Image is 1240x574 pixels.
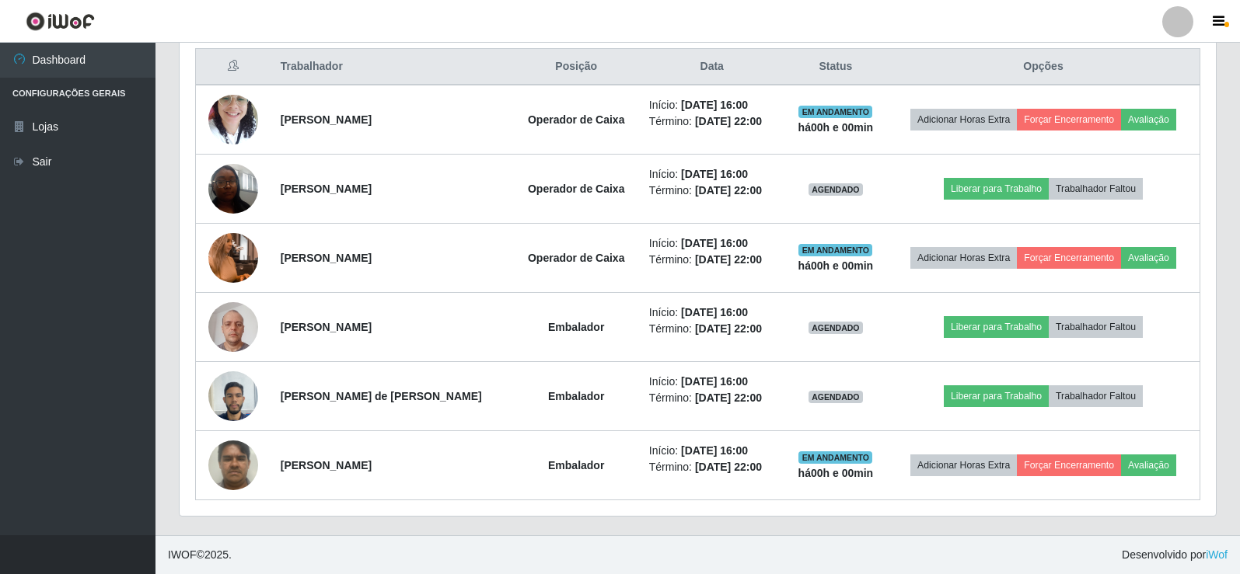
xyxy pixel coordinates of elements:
time: [DATE] 22:00 [695,391,762,404]
li: Início: [649,235,775,252]
span: AGENDADO [809,322,863,334]
button: Trabalhador Faltou [1049,385,1143,407]
span: EM ANDAMENTO [798,244,872,256]
img: 1740599758812.jpeg [208,214,258,302]
th: Trabalhador [271,49,513,85]
button: Adicionar Horas Extra [910,454,1017,476]
li: Início: [649,443,775,459]
time: [DATE] 16:00 [681,306,748,318]
strong: [PERSON_NAME] de [PERSON_NAME] [281,390,482,402]
button: Trabalhador Faltou [1049,316,1143,338]
button: Forçar Encerramento [1017,247,1121,269]
button: Avaliação [1121,247,1176,269]
button: Avaliação [1121,454,1176,476]
strong: há 00 h e 00 min [798,121,874,134]
button: Forçar Encerramento [1017,109,1121,130]
span: IWOF [168,548,197,561]
strong: Embalador [548,459,604,471]
strong: Embalador [548,390,604,402]
strong: Operador de Caixa [528,113,625,126]
button: Adicionar Horas Extra [910,247,1017,269]
img: CoreUI Logo [26,12,95,31]
strong: há 00 h e 00 min [798,259,874,272]
li: Início: [649,97,775,113]
li: Término: [649,390,775,406]
button: Liberar para Trabalho [944,316,1049,338]
button: Liberar para Trabalho [944,178,1049,200]
span: © 2025 . [168,547,232,563]
button: Liberar para Trabalho [944,385,1049,407]
strong: Embalador [548,321,604,333]
li: Início: [649,166,775,183]
strong: [PERSON_NAME] [281,459,372,471]
li: Término: [649,183,775,199]
img: 1702981001792.jpeg [208,155,258,221]
time: [DATE] 22:00 [695,184,762,197]
time: [DATE] 22:00 [695,461,762,473]
strong: Operador de Caixa [528,252,625,264]
li: Início: [649,374,775,390]
span: Desenvolvido por [1122,547,1228,563]
strong: Operador de Caixa [528,183,625,195]
li: Início: [649,304,775,321]
time: [DATE] 22:00 [695,115,762,127]
th: Opções [887,49,1200,85]
li: Término: [649,321,775,337]
img: 1739952008601.jpeg [208,86,258,152]
strong: [PERSON_NAME] [281,252,372,264]
time: [DATE] 16:00 [681,444,748,457]
time: [DATE] 16:00 [681,99,748,111]
th: Data [640,49,784,85]
span: AGENDADO [809,183,863,196]
li: Término: [649,113,775,130]
time: [DATE] 22:00 [695,322,762,335]
button: Avaliação [1121,109,1176,130]
img: 1723391026413.jpeg [208,294,258,360]
strong: [PERSON_NAME] [281,321,372,333]
strong: [PERSON_NAME] [281,113,372,126]
strong: há 00 h e 00 min [798,467,874,479]
li: Término: [649,252,775,268]
th: Status [784,49,887,85]
time: [DATE] 22:00 [695,253,762,266]
time: [DATE] 16:00 [681,168,748,180]
time: [DATE] 16:00 [681,375,748,388]
button: Forçar Encerramento [1017,454,1121,476]
button: Adicionar Horas Extra [910,109,1017,130]
li: Término: [649,459,775,475]
span: EM ANDAMENTO [798,106,872,118]
a: iWof [1206,548,1228,561]
strong: [PERSON_NAME] [281,183,372,195]
th: Posição [513,49,640,85]
time: [DATE] 16:00 [681,237,748,249]
button: Trabalhador Faltou [1049,178,1143,200]
img: 1752587880902.jpeg [208,432,258,498]
img: 1736956846445.jpeg [208,363,258,429]
span: AGENDADO [809,391,863,403]
span: EM ANDAMENTO [798,451,872,464]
